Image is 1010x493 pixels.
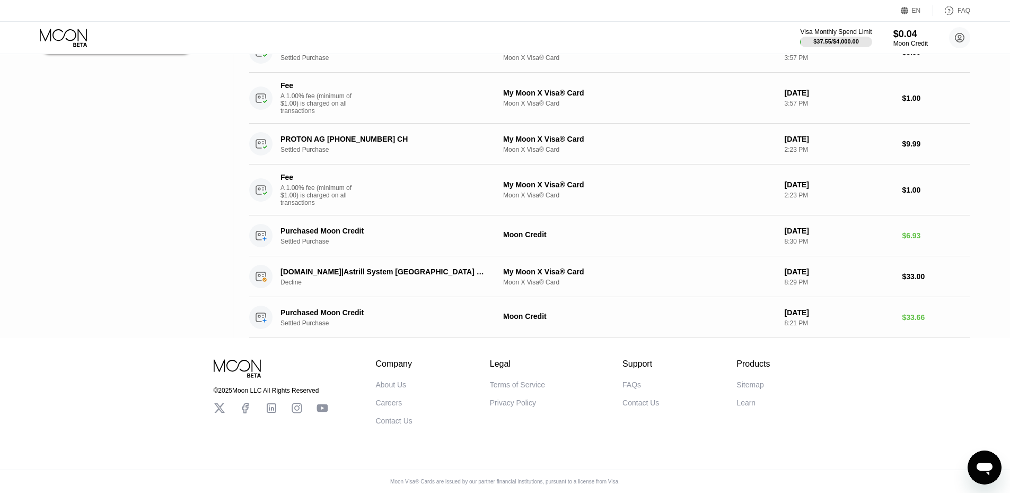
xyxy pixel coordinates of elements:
[249,297,970,338] div: Purchased Moon CreditSettled PurchaseMoon Credit[DATE]8:21 PM$33.66
[785,227,894,235] div: [DATE]
[622,380,641,389] div: FAQs
[503,180,776,189] div: My Moon X Visa® Card
[249,73,970,124] div: FeeA 1.00% fee (minimum of $1.00) is charged on all transactionsMy Moon X Visa® CardMoon X Visa® ...
[280,146,502,153] div: Settled Purchase
[902,186,970,194] div: $1.00
[382,479,628,485] div: Moon Visa® Cards are issued by our partner financial institutions, pursuant to a license from Visa.
[736,399,756,407] div: Learn
[785,267,894,276] div: [DATE]
[503,89,776,97] div: My Moon X Visa® Card
[736,359,770,369] div: Products
[736,380,763,389] div: Sitemap
[376,417,412,425] div: Contact Us
[902,94,970,102] div: $1.00
[785,146,894,153] div: 2:23 PM
[901,5,933,16] div: EN
[280,308,486,317] div: Purchased Moon Credit
[490,399,536,407] div: Privacy Policy
[933,5,970,16] div: FAQ
[280,227,486,235] div: Purchased Moon Credit
[376,399,402,407] div: Careers
[503,230,776,239] div: Moon Credit
[893,40,928,47] div: Moon Credit
[503,312,776,321] div: Moon Credit
[622,359,659,369] div: Support
[893,29,928,47] div: $0.04Moon Credit
[280,135,486,143] div: PROTON AG [PHONE_NUMBER] CH
[249,256,970,297] div: [DOMAIN_NAME]|Astrill System [GEOGRAPHIC_DATA] NLDeclineMy Moon X Visa® CardMoon X Visa® Card[DAT...
[376,380,407,389] div: About Us
[622,399,659,407] div: Contact Us
[280,267,486,276] div: [DOMAIN_NAME]|Astrill System [GEOGRAPHIC_DATA] NL
[893,29,928,40] div: $0.04
[490,380,545,389] div: Terms of Service
[785,319,894,327] div: 8:21 PM
[503,54,776,62] div: Moon X Visa® Card
[280,279,502,286] div: Decline
[958,7,970,14] div: FAQ
[785,180,894,189] div: [DATE]
[280,319,502,327] div: Settled Purchase
[785,238,894,245] div: 8:30 PM
[785,89,894,97] div: [DATE]
[280,81,355,90] div: Fee
[280,184,360,206] div: A 1.00% fee (minimum of $1.00) is charged on all transactions
[214,387,328,394] div: © 2025 Moon LLC All Rights Reserved
[785,54,894,62] div: 3:57 PM
[902,140,970,148] div: $9.99
[902,231,970,240] div: $6.93
[503,146,776,153] div: Moon X Visa® Card
[376,359,412,369] div: Company
[249,165,970,215] div: FeeA 1.00% fee (minimum of $1.00) is charged on all transactionsMy Moon X Visa® CardMoon X Visa® ...
[280,238,502,245] div: Settled Purchase
[813,38,859,45] div: $37.55 / $4,000.00
[280,92,360,115] div: A 1.00% fee (minimum of $1.00) is charged on all transactions
[800,28,872,36] div: Visa Monthly Spend Limit
[800,28,872,47] div: Visa Monthly Spend Limit$37.55/$4,000.00
[785,192,894,199] div: 2:23 PM
[503,135,776,143] div: My Moon X Visa® Card
[503,267,776,276] div: My Moon X Visa® Card
[490,359,545,369] div: Legal
[902,313,970,322] div: $33.66
[785,135,894,143] div: [DATE]
[503,100,776,107] div: Moon X Visa® Card
[968,451,1002,485] iframe: Button to launch messaging window
[280,54,502,62] div: Settled Purchase
[249,124,970,165] div: PROTON AG [PHONE_NUMBER] CHSettled PurchaseMy Moon X Visa® CardMoon X Visa® Card[DATE]2:23 PM$9.99
[503,279,776,286] div: Moon X Visa® Card
[785,279,894,286] div: 8:29 PM
[280,173,355,181] div: Fee
[785,100,894,107] div: 3:57 PM
[785,308,894,317] div: [DATE]
[249,215,970,256] div: Purchased Moon CreditSettled PurchaseMoon Credit[DATE]8:30 PM$6.93
[902,272,970,281] div: $33.00
[503,192,776,199] div: Moon X Visa® Card
[912,7,921,14] div: EN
